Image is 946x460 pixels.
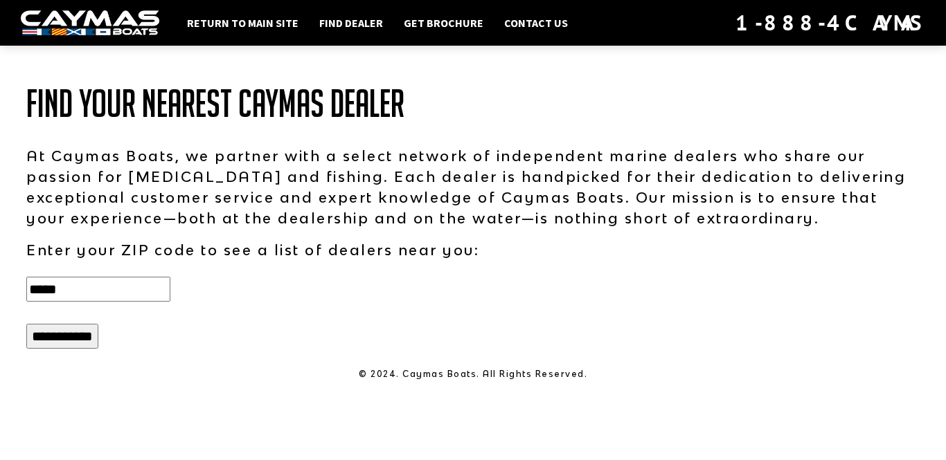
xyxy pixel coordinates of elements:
[497,14,575,32] a: Contact Us
[21,10,159,36] img: white-logo-c9c8dbefe5ff5ceceb0f0178aa75bf4bb51f6bca0971e226c86eb53dfe498488.png
[735,8,925,38] div: 1-888-4CAYMAS
[26,83,920,125] h1: Find Your Nearest Caymas Dealer
[26,368,920,380] p: © 2024. Caymas Boats. All Rights Reserved.
[180,14,305,32] a: Return to main site
[26,145,920,228] p: At Caymas Boats, we partner with a select network of independent marine dealers who share our pas...
[26,239,920,260] p: Enter your ZIP code to see a list of dealers near you:
[312,14,390,32] a: Find Dealer
[397,14,490,32] a: Get Brochure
